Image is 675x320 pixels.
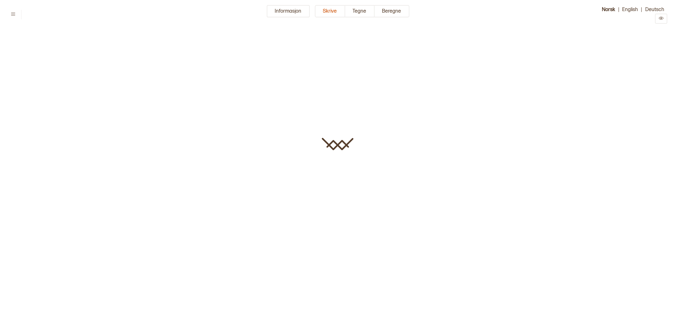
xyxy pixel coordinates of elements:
button: Beregne [375,5,409,17]
button: Norsk [599,5,618,14]
a: Tegne [345,5,375,24]
svg: Preview [659,16,664,21]
button: Skrive [315,5,345,17]
a: Beregne [375,5,409,24]
button: Informasjon [267,5,310,17]
button: Preview [655,14,667,24]
button: Deutsch [642,5,667,14]
a: Preview [655,16,667,22]
button: English [619,5,641,14]
div: | | [588,5,667,24]
button: Tegne [345,5,375,17]
a: Skrive [315,5,345,24]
